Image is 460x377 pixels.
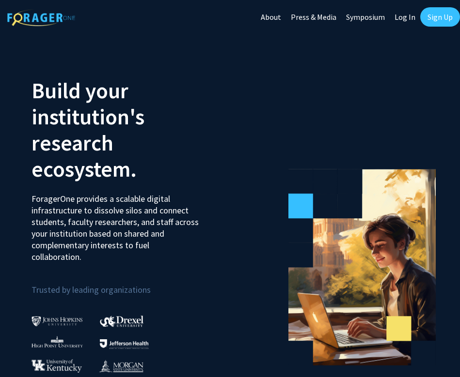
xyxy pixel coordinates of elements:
[32,336,83,347] img: High Point University
[100,316,143,327] img: Drexel University
[7,9,75,26] img: ForagerOne Logo
[100,339,148,348] img: Thomas Jefferson University
[32,186,200,263] p: ForagerOne provides a scalable digital infrastructure to dissolve silos and connect students, fac...
[99,360,143,372] img: Morgan State University
[32,316,83,326] img: Johns Hopkins University
[32,77,223,182] h2: Build your institution's research ecosystem.
[32,359,82,372] img: University of Kentucky
[420,7,460,27] a: Sign Up
[32,271,223,297] p: Trusted by leading organizations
